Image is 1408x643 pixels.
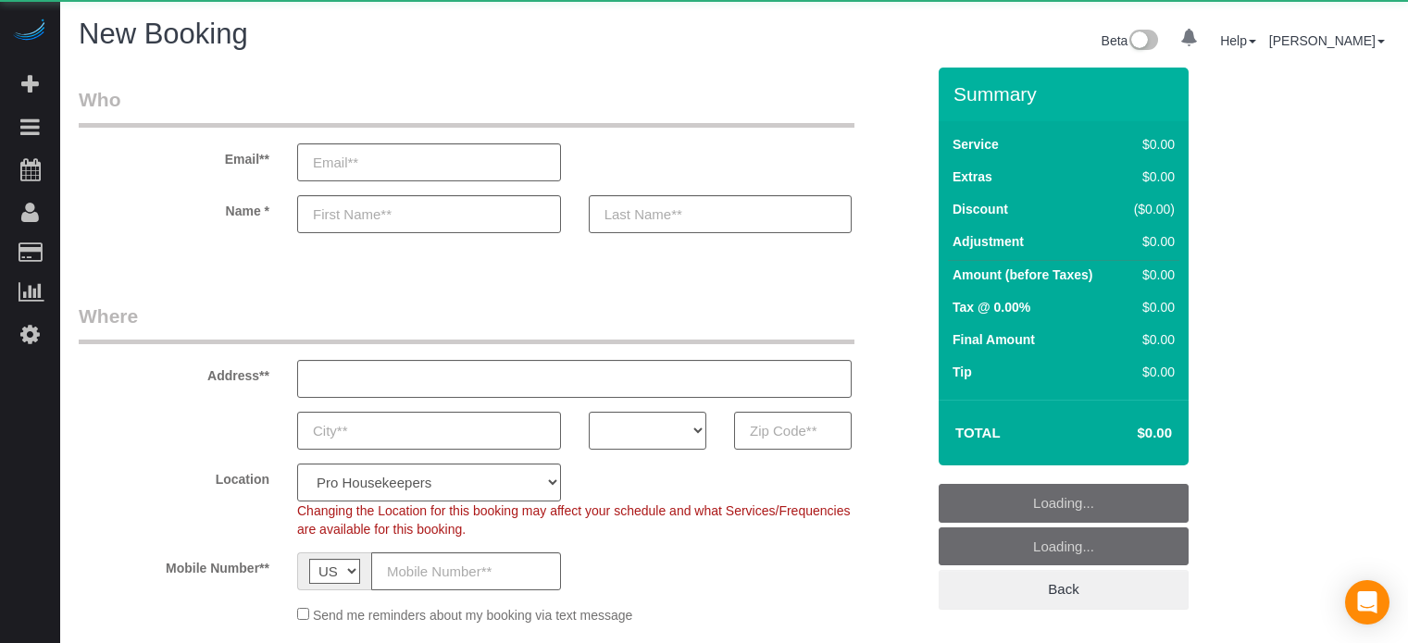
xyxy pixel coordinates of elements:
img: New interface [1128,30,1158,54]
div: $0.00 [1126,330,1175,349]
legend: Who [79,86,854,128]
h4: $0.00 [1082,426,1172,441]
label: Adjustment [953,232,1024,251]
label: Service [953,135,999,154]
label: Tip [953,363,972,381]
input: Zip Code** [734,412,852,450]
h3: Summary [953,83,1179,105]
span: Send me reminders about my booking via text message [313,608,633,623]
a: [PERSON_NAME] [1269,33,1385,48]
div: ($0.00) [1126,200,1175,218]
label: Final Amount [953,330,1035,349]
label: Tax @ 0.00% [953,298,1030,316]
a: Help [1220,33,1256,48]
label: Name * [65,195,283,220]
a: Back [939,570,1189,609]
label: Extras [953,167,992,186]
div: $0.00 [1126,135,1175,154]
strong: Total [955,425,1001,440]
div: $0.00 [1126,232,1175,251]
div: Open Intercom Messenger [1345,580,1389,624]
div: $0.00 [1126,363,1175,381]
div: $0.00 [1126,298,1175,316]
span: Changing the Location for this booking may affect your schedule and what Services/Frequencies are... [297,503,850,537]
input: Last Name** [589,195,853,233]
a: Beta [1102,33,1159,48]
label: Amount (before Taxes) [953,266,1092,284]
img: Automaid Logo [11,19,48,44]
label: Location [65,464,283,488]
input: Mobile Number** [371,552,561,590]
legend: Where [79,303,854,344]
label: Discount [953,200,1008,218]
div: $0.00 [1126,266,1175,284]
input: First Name** [297,195,561,233]
span: New Booking [79,18,248,50]
div: $0.00 [1126,167,1175,186]
label: Mobile Number** [65,552,283,577]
